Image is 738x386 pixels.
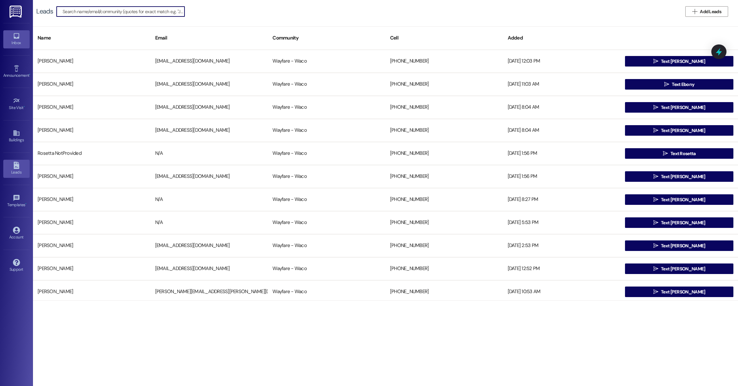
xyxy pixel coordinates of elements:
[3,225,30,242] a: Account
[268,124,385,137] div: Wayfare - Waco
[625,217,733,228] button: Text [PERSON_NAME]
[151,55,268,68] div: [EMAIL_ADDRESS][DOMAIN_NAME]
[503,78,621,91] div: [DATE] 11:03 AM
[625,194,733,205] button: Text [PERSON_NAME]
[503,55,621,68] div: [DATE] 12:03 PM
[268,216,385,229] div: Wayfare - Waco
[503,147,621,160] div: [DATE] 1:56 PM
[653,197,658,202] i: 
[385,30,503,46] div: Cell
[503,30,621,46] div: Added
[385,147,503,160] div: [PHONE_NUMBER]
[661,127,705,134] span: Text [PERSON_NAME]
[625,263,733,274] button: Text [PERSON_NAME]
[33,78,151,91] div: [PERSON_NAME]
[653,243,658,248] i: 
[268,170,385,183] div: Wayfare - Waco
[625,171,733,182] button: Text [PERSON_NAME]
[653,105,658,110] i: 
[151,170,268,183] div: [EMAIL_ADDRESS][DOMAIN_NAME]
[151,216,268,229] div: N/A
[625,125,733,136] button: Text [PERSON_NAME]
[661,265,705,272] span: Text [PERSON_NAME]
[670,150,696,157] span: Text Rosetta
[625,56,733,67] button: Text [PERSON_NAME]
[151,262,268,275] div: [EMAIL_ADDRESS][DOMAIN_NAME]
[3,127,30,145] a: Buildings
[24,104,25,109] span: •
[672,81,694,88] span: Text Ebony
[661,104,705,111] span: Text [PERSON_NAME]
[33,239,151,252] div: [PERSON_NAME]
[385,124,503,137] div: [PHONE_NUMBER]
[151,30,268,46] div: Email
[503,101,621,114] div: [DATE] 8:04 AM
[151,101,268,114] div: [EMAIL_ADDRESS][DOMAIN_NAME]
[385,170,503,183] div: [PHONE_NUMBER]
[625,79,733,90] button: Text Ebony
[33,101,151,114] div: [PERSON_NAME]
[385,101,503,114] div: [PHONE_NUMBER]
[625,102,733,113] button: Text [PERSON_NAME]
[33,216,151,229] div: [PERSON_NAME]
[268,147,385,160] div: Wayfare - Waco
[503,216,621,229] div: [DATE] 5:53 PM
[268,101,385,114] div: Wayfare - Waco
[151,147,268,160] div: N/A
[385,193,503,206] div: [PHONE_NUMBER]
[33,170,151,183] div: [PERSON_NAME]
[268,78,385,91] div: Wayfare - Waco
[664,82,669,87] i: 
[385,239,503,252] div: [PHONE_NUMBER]
[503,239,621,252] div: [DATE] 2:53 PM
[268,285,385,298] div: Wayfare - Waco
[663,151,668,156] i: 
[33,193,151,206] div: [PERSON_NAME]
[625,240,733,251] button: Text [PERSON_NAME]
[653,266,658,271] i: 
[33,55,151,68] div: [PERSON_NAME]
[661,219,705,226] span: Text [PERSON_NAME]
[3,192,30,210] a: Templates •
[268,193,385,206] div: Wayfare - Waco
[661,289,705,295] span: Text [PERSON_NAME]
[653,174,658,179] i: 
[36,8,53,15] div: Leads
[29,72,30,77] span: •
[33,30,151,46] div: Name
[151,124,268,137] div: [EMAIL_ADDRESS][DOMAIN_NAME]
[33,262,151,275] div: [PERSON_NAME]
[3,95,30,113] a: Site Visit •
[625,287,733,297] button: Text [PERSON_NAME]
[503,262,621,275] div: [DATE] 12:52 PM
[10,6,23,18] img: ResiDesk Logo
[685,6,728,17] button: Add Leads
[503,124,621,137] div: [DATE] 8:04 AM
[33,124,151,137] div: [PERSON_NAME]
[33,285,151,298] div: [PERSON_NAME]
[268,30,385,46] div: Community
[385,78,503,91] div: [PHONE_NUMBER]
[151,78,268,91] div: [EMAIL_ADDRESS][DOMAIN_NAME]
[653,220,658,225] i: 
[661,242,705,249] span: Text [PERSON_NAME]
[653,59,658,64] i: 
[661,173,705,180] span: Text [PERSON_NAME]
[33,147,151,160] div: Rosetta NotProvided
[700,8,721,15] span: Add Leads
[503,285,621,298] div: [DATE] 10:53 AM
[503,193,621,206] div: [DATE] 8:27 PM
[661,196,705,203] span: Text [PERSON_NAME]
[268,55,385,68] div: Wayfare - Waco
[653,289,658,294] i: 
[503,170,621,183] div: [DATE] 1:56 PM
[151,285,268,298] div: [PERSON_NAME][EMAIL_ADDRESS][PERSON_NAME][DOMAIN_NAME]
[268,262,385,275] div: Wayfare - Waco
[25,202,26,206] span: •
[3,30,30,48] a: Inbox
[385,55,503,68] div: [PHONE_NUMBER]
[625,148,733,159] button: Text Rosetta
[385,262,503,275] div: [PHONE_NUMBER]
[63,7,184,16] input: Search name/email/community (quotes for exact match e.g. "John Smith")
[3,257,30,275] a: Support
